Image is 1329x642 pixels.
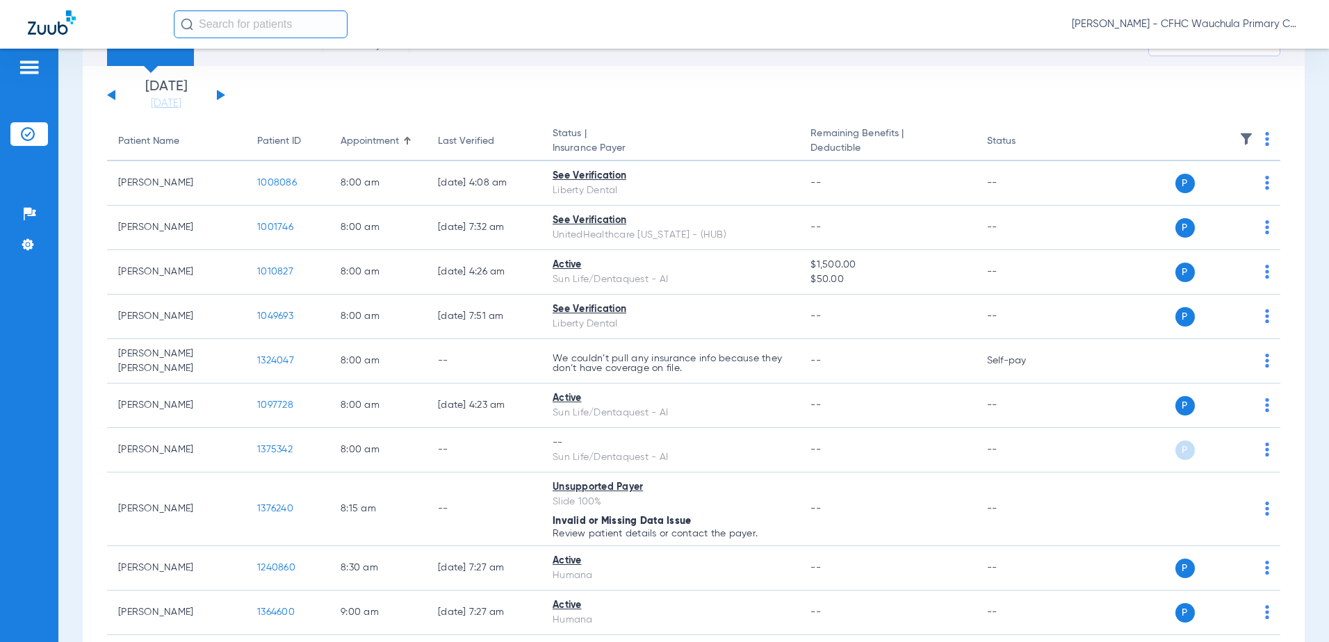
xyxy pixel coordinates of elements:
span: 1010827 [257,267,293,277]
div: Patient Name [118,134,179,149]
td: 8:00 AM [329,250,427,295]
span: -- [810,356,821,365]
span: Deductible [810,141,964,156]
div: -- [553,436,788,450]
a: [DATE] [124,97,208,110]
span: $50.00 [810,272,964,287]
span: P [1175,559,1195,578]
span: -- [810,563,821,573]
span: P [1175,441,1195,460]
td: 8:00 AM [329,206,427,250]
td: [PERSON_NAME] [107,591,246,635]
td: -- [427,339,541,384]
span: -- [810,178,821,188]
div: Liberty Dental [553,317,788,331]
img: Search Icon [181,18,193,31]
div: Active [553,598,788,613]
td: -- [976,591,1070,635]
td: [PERSON_NAME] [107,384,246,428]
span: -- [810,222,821,232]
input: Search for patients [174,10,348,38]
div: Humana [553,568,788,583]
span: Invalid or Missing Data Issue [553,516,691,526]
td: -- [976,161,1070,206]
td: -- [976,384,1070,428]
td: 8:00 AM [329,339,427,384]
div: See Verification [553,302,788,317]
p: Review patient details or contact the payer. [553,529,788,538]
div: Sun Life/Dentaquest - AI [553,406,788,420]
span: 1375342 [257,445,293,454]
td: [PERSON_NAME] [107,428,246,472]
th: Status | [541,122,799,161]
td: -- [976,546,1070,591]
td: [DATE] 7:51 AM [427,295,541,339]
div: Appointment [341,134,416,149]
img: group-dot-blue.svg [1265,561,1269,575]
img: filter.svg [1239,132,1253,146]
td: -- [976,428,1070,472]
iframe: Chat Widget [1259,575,1329,642]
span: 1008086 [257,178,297,188]
td: -- [976,472,1070,546]
div: Humana [553,613,788,627]
img: group-dot-blue.svg [1265,354,1269,368]
div: See Verification [553,169,788,183]
td: [PERSON_NAME] [107,206,246,250]
td: [DATE] 7:27 AM [427,546,541,591]
span: $1,500.00 [810,258,964,272]
div: Active [553,554,788,568]
span: 1240860 [257,563,295,573]
td: [DATE] 4:26 AM [427,250,541,295]
span: P [1175,396,1195,415]
div: Last Verified [438,134,494,149]
td: 8:00 AM [329,428,427,472]
div: Active [553,391,788,406]
img: group-dot-blue.svg [1265,398,1269,412]
td: 8:15 AM [329,472,427,546]
td: -- [976,295,1070,339]
td: 8:00 AM [329,295,427,339]
span: -- [810,607,821,617]
img: group-dot-blue.svg [1265,265,1269,279]
img: Zuub Logo [28,10,76,35]
div: Sun Life/Dentaquest - AI [553,272,788,287]
img: group-dot-blue.svg [1265,502,1269,516]
div: Slide 100% [553,495,788,509]
td: -- [427,472,541,546]
td: 9:00 AM [329,591,427,635]
td: [PERSON_NAME] [PERSON_NAME] [107,339,246,384]
span: -- [810,504,821,513]
td: -- [976,250,1070,295]
td: [PERSON_NAME] [107,250,246,295]
td: [PERSON_NAME] [107,546,246,591]
span: [PERSON_NAME] - CFHC Wauchula Primary Care Dental [1072,17,1301,31]
p: We couldn’t pull any insurance info because they don’t have coverage on file. [553,354,788,373]
td: [DATE] 4:08 AM [427,161,541,206]
td: 8:30 AM [329,546,427,591]
div: Patient ID [257,134,318,149]
img: group-dot-blue.svg [1265,443,1269,456]
td: [DATE] 7:32 AM [427,206,541,250]
th: Status [976,122,1070,161]
span: -- [810,311,821,321]
div: Sun Life/Dentaquest - AI [553,450,788,465]
img: hamburger-icon [18,59,40,76]
td: [DATE] 7:27 AM [427,591,541,635]
span: 1049693 [257,311,293,321]
td: [PERSON_NAME] [107,295,246,339]
span: P [1175,174,1195,193]
div: UnitedHealthcare [US_STATE] - (HUB) [553,228,788,242]
img: group-dot-blue.svg [1265,309,1269,323]
span: -- [810,400,821,410]
td: [PERSON_NAME] [107,161,246,206]
div: See Verification [553,213,788,228]
th: Remaining Benefits | [799,122,975,161]
td: [PERSON_NAME] [107,472,246,546]
span: P [1175,307,1195,327]
td: 8:00 AM [329,384,427,428]
div: Liberty Dental [553,183,788,198]
span: P [1175,218,1195,238]
div: Appointment [341,134,399,149]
